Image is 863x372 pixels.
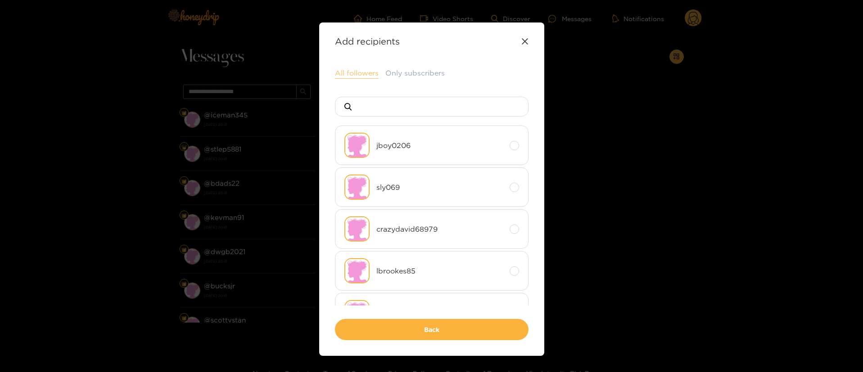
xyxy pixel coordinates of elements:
span: sly069 [376,182,503,193]
img: no-avatar.png [344,175,370,200]
img: no-avatar.png [344,133,370,158]
span: crazydavid68979 [376,224,503,234]
img: no-avatar.png [344,216,370,242]
button: Only subscribers [385,68,445,78]
strong: Add recipients [335,36,400,46]
img: no-avatar.png [344,258,370,283]
span: jboy0206 [376,140,503,151]
span: lbrookes85 [376,266,503,276]
button: All followers [335,68,379,79]
button: Back [335,319,529,340]
img: no-avatar.png [344,300,370,325]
